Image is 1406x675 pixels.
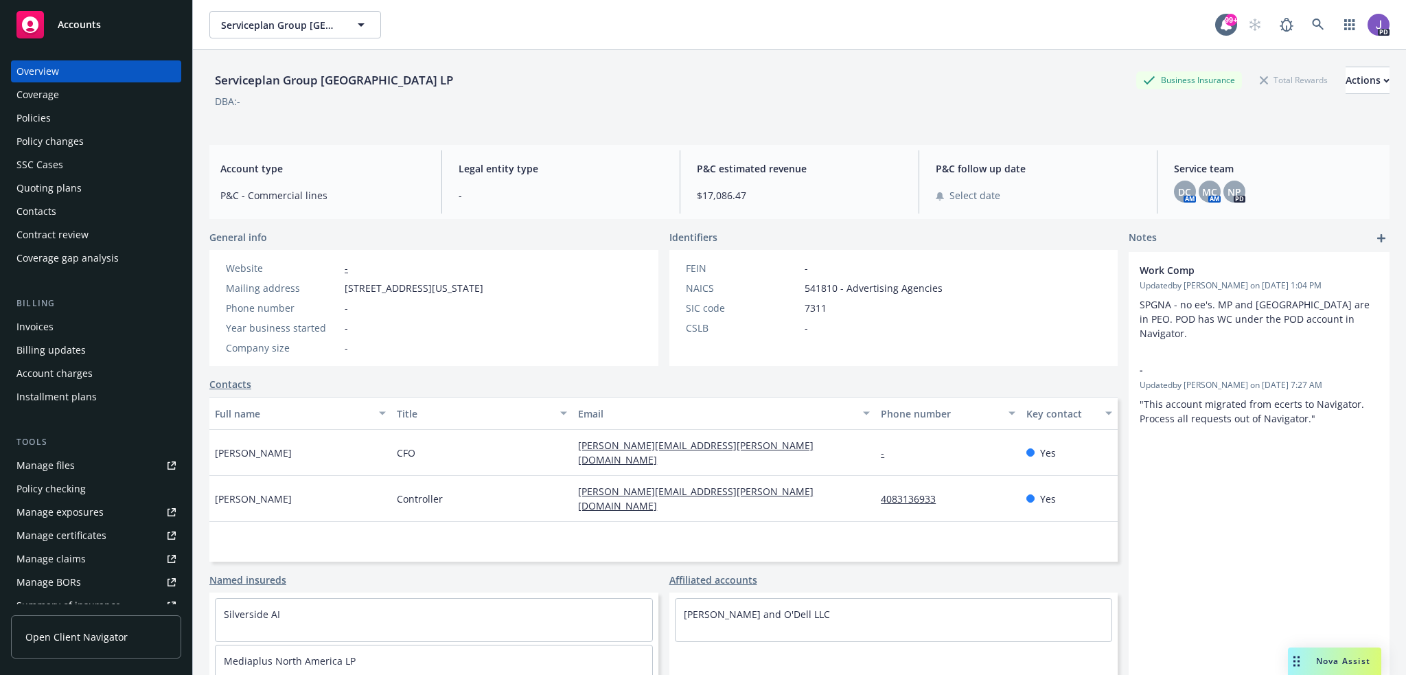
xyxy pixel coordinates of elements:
span: P&C - Commercial lines [220,188,425,203]
a: Coverage [11,84,181,106]
span: Manage exposures [11,501,181,523]
span: Account type [220,161,425,176]
div: CSLB [686,321,799,335]
div: Billing [11,297,181,310]
span: - [805,261,808,275]
a: Installment plans [11,386,181,408]
a: SSC Cases [11,154,181,176]
div: Quoting plans [16,177,82,199]
div: FEIN [686,261,799,275]
div: Tools [11,435,181,449]
span: [PERSON_NAME] [215,492,292,506]
div: Total Rewards [1253,71,1335,89]
div: Mailing address [226,281,339,295]
a: Policy checking [11,478,181,500]
div: Coverage gap analysis [16,247,119,269]
a: Mediaplus North America LP [224,654,356,667]
span: - [459,188,663,203]
div: Full name [215,407,371,421]
span: General info [209,230,267,244]
button: Phone number [875,397,1021,430]
span: P&C estimated revenue [697,161,901,176]
a: Policies [11,107,181,129]
span: - [1140,363,1343,377]
img: photo [1368,14,1390,36]
div: 99+ [1225,14,1237,26]
a: add [1373,230,1390,247]
a: [PERSON_NAME][EMAIL_ADDRESS][PERSON_NAME][DOMAIN_NAME] [578,485,814,512]
div: Business Insurance [1136,71,1242,89]
span: Accounts [58,19,101,30]
div: Account charges [16,363,93,385]
div: Website [226,261,339,275]
button: Title [391,397,573,430]
span: - [345,321,348,335]
span: "This account migrated from ecerts to Navigator. Process all requests out of Navigator." [1140,398,1367,425]
span: Yes [1040,446,1056,460]
div: Title [397,407,553,421]
div: Policies [16,107,51,129]
div: SSC Cases [16,154,63,176]
div: Company size [226,341,339,355]
div: Manage BORs [16,571,81,593]
span: Select date [949,188,1000,203]
a: Start snowing [1241,11,1269,38]
div: Contract review [16,224,89,246]
span: Updated by [PERSON_NAME] on [DATE] 1:04 PM [1140,279,1379,292]
div: Invoices [16,316,54,338]
a: Manage certificates [11,525,181,547]
span: Service team [1174,161,1379,176]
a: Accounts [11,5,181,44]
a: Invoices [11,316,181,338]
div: Contacts [16,201,56,222]
div: Work CompUpdatedby [PERSON_NAME] on [DATE] 1:04 PMSPGNA - no ee's. MP and [GEOGRAPHIC_DATA] are i... [1129,252,1390,352]
a: Report a Bug [1273,11,1300,38]
div: Coverage [16,84,59,106]
div: Phone number [881,407,1000,421]
a: Contacts [209,377,251,391]
button: Actions [1346,67,1390,94]
a: - [881,446,895,459]
a: Account charges [11,363,181,385]
div: Actions [1346,67,1390,93]
a: Silverside AI [224,608,280,621]
div: Billing updates [16,339,86,361]
div: Installment plans [16,386,97,408]
span: Notes [1129,230,1157,247]
button: Key contact [1021,397,1118,430]
div: -Updatedby [PERSON_NAME] on [DATE] 7:27 AM"This account migrated from ecerts to Navigator. Proces... [1129,352,1390,437]
span: Updated by [PERSON_NAME] on [DATE] 7:27 AM [1140,379,1379,391]
div: Overview [16,60,59,82]
div: Manage files [16,455,75,477]
div: Manage claims [16,548,86,570]
a: Coverage gap analysis [11,247,181,269]
a: Named insureds [209,573,286,587]
a: Manage claims [11,548,181,570]
a: Overview [11,60,181,82]
button: Serviceplan Group [GEOGRAPHIC_DATA] LP [209,11,381,38]
a: [PERSON_NAME][EMAIL_ADDRESS][PERSON_NAME][DOMAIN_NAME] [578,439,814,466]
div: Year business started [226,321,339,335]
span: NP [1228,185,1241,199]
div: NAICS [686,281,799,295]
span: $17,086.47 [697,188,901,203]
button: Email [573,397,875,430]
span: DC [1178,185,1191,199]
div: SIC code [686,301,799,315]
div: DBA: - [215,94,240,108]
button: Nova Assist [1288,648,1381,675]
span: 541810 - Advertising Agencies [805,281,943,295]
div: Phone number [226,301,339,315]
span: Yes [1040,492,1056,506]
span: 7311 [805,301,827,315]
span: P&C follow up date [936,161,1140,176]
a: 4083136933 [881,492,947,505]
a: Switch app [1336,11,1363,38]
span: Nova Assist [1316,655,1370,667]
a: Affiliated accounts [669,573,757,587]
span: MC [1202,185,1217,199]
div: Summary of insurance [16,595,121,617]
span: Identifiers [669,230,717,244]
a: Summary of insurance [11,595,181,617]
span: Open Client Navigator [25,630,128,644]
